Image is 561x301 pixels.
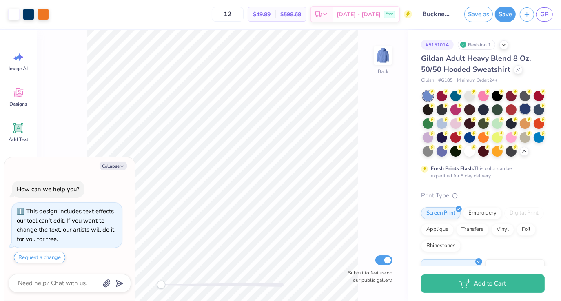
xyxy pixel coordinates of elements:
div: Transfers [456,224,489,236]
span: Image AI [9,65,28,72]
div: Accessibility label [157,281,165,289]
div: Screen Print [421,207,461,219]
span: Puff Ink [489,263,506,272]
img: Back [375,47,391,64]
input: Untitled Design [416,6,456,22]
div: Embroidery [463,207,502,219]
span: Gildan [421,77,434,84]
div: # 515101A [421,40,454,50]
div: This color can be expedited for 5 day delivery. [431,165,531,179]
div: Foil [517,224,536,236]
span: [DATE] - [DATE] [337,10,381,19]
span: # G185 [438,77,453,84]
input: – – [212,7,244,22]
span: GR [540,10,549,19]
span: Minimum Order: 24 + [457,77,498,84]
button: Add to Cart [421,274,545,293]
div: Print Type [421,191,545,200]
div: Back [378,68,388,75]
label: Submit to feature on our public gallery. [344,269,392,284]
button: Collapse [100,162,127,170]
div: How can we help you? [17,185,80,193]
span: Gildan Adult Heavy Blend 8 Oz. 50/50 Hooded Sweatshirt [421,53,531,74]
div: Vinyl [491,224,514,236]
a: GR [536,7,553,22]
strong: Fresh Prints Flash: [431,165,474,172]
div: This design includes text effects our tool can't edit. If you want to change the text, our artist... [17,207,114,243]
span: Standard [425,263,446,272]
button: Save as [464,7,493,22]
span: Free [386,11,393,17]
div: Rhinestones [421,240,461,252]
div: Applique [421,224,454,236]
span: $49.89 [253,10,271,19]
span: Add Text [9,136,28,143]
button: Save [495,7,516,22]
span: $598.68 [280,10,301,19]
span: Designs [9,101,27,107]
div: Digital Print [504,207,544,219]
div: Revision 1 [458,40,495,50]
button: Request a change [14,252,65,263]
